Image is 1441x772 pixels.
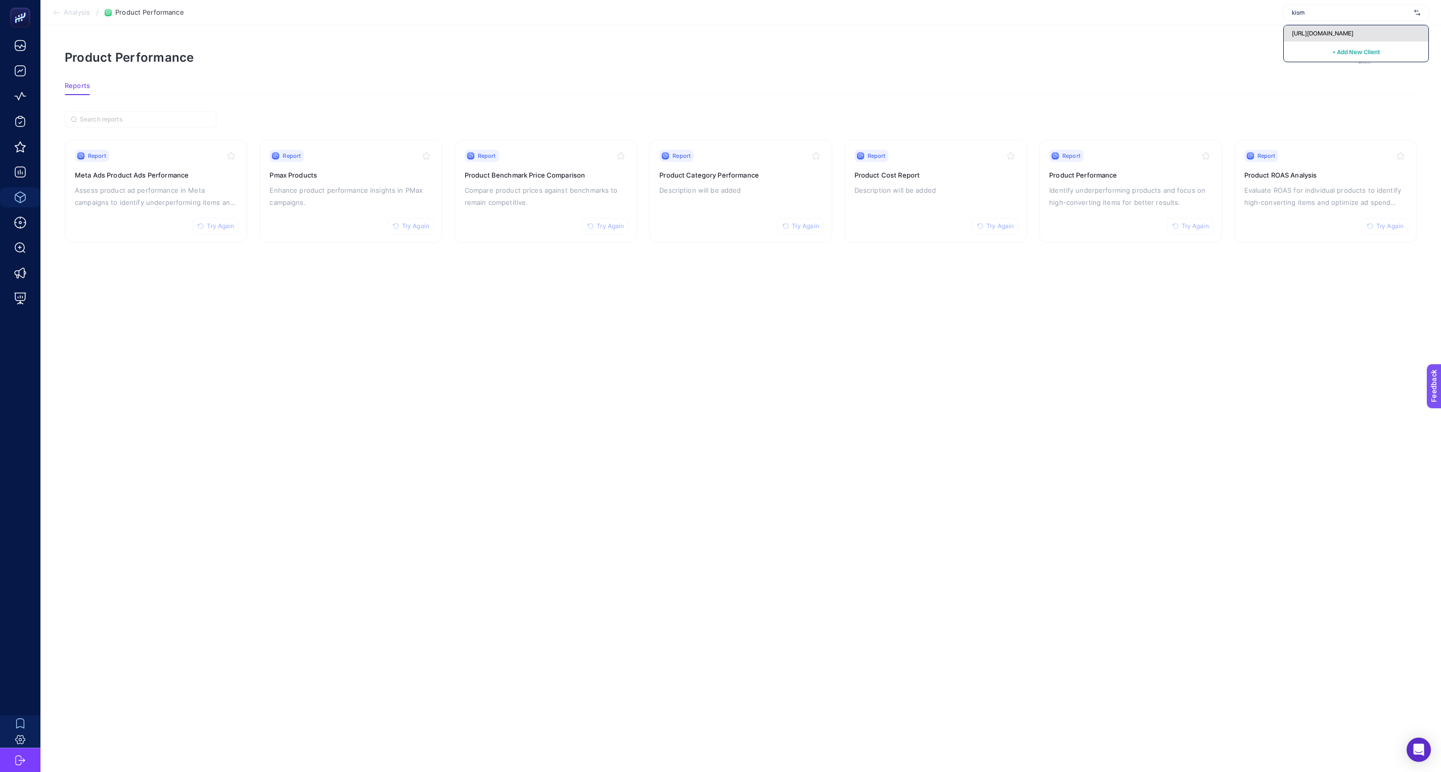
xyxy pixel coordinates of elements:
[672,152,691,160] span: Report
[6,3,38,11] span: Feedback
[582,218,628,234] button: Try Again
[1376,222,1404,230] span: Try Again
[1244,184,1407,208] p: Evaluate ROAS for individual products to identify high-converting items and optimize ad spend all...
[269,184,432,208] p: Enhance product performance insights in PMax campaigns.
[1039,140,1222,243] a: ReportTry AgainProduct PerformanceIdentify underperforming products and focus on high-converting ...
[844,140,1027,243] a: ReportTry AgainProduct Cost ReportDescription will be added
[1062,152,1080,160] span: Report
[478,152,496,160] span: Report
[207,222,234,230] span: Try Again
[1292,29,1354,37] span: [URL][DOMAIN_NAME]
[1332,48,1380,56] span: + Add New Client
[1332,46,1380,58] button: + Add New Client
[88,152,106,160] span: Report
[115,9,184,17] span: Product Performance
[854,184,1017,196] p: Description will be added
[64,9,90,17] span: Analysis
[192,218,239,234] button: Try Again
[1362,218,1408,234] button: Try Again
[1049,170,1211,180] h3: Product Performance
[65,140,247,243] a: ReportTry AgainMeta Ads Product Ads PerformanceAssess product ad performance in Meta campaigns to...
[75,170,237,180] h3: Meta Ads Product Ads Performance
[854,170,1017,180] h3: Product Cost Report
[1182,222,1209,230] span: Try Again
[402,222,429,230] span: Try Again
[1407,738,1431,762] div: Open Intercom Messenger
[65,50,194,65] h1: Product Performance
[659,184,822,196] p: Description will be added
[269,170,432,180] h3: Pmax Products
[65,82,90,90] span: Reports
[972,218,1018,234] button: Try Again
[455,140,637,243] a: ReportTry AgainProduct Benchmark Price ComparisonCompare product prices against benchmarks to rem...
[649,140,832,243] a: ReportTry AgainProduct Category PerformanceDescription will be added
[283,152,301,160] span: Report
[259,140,442,243] a: ReportTry AgainPmax ProductsEnhance product performance insights in PMax campaigns.
[1167,218,1213,234] button: Try Again
[1234,140,1417,243] a: ReportTry AgainProduct ROAS AnalysisEvaluate ROAS for individual products to identify high-conver...
[65,82,90,95] button: Reports
[465,184,627,208] p: Compare product prices against benchmarks to remain competitive.
[387,218,434,234] button: Try Again
[1292,9,1410,17] input: My Account
[1257,152,1276,160] span: Report
[96,8,99,16] span: /
[75,184,237,208] p: Assess product ad performance in Meta campaigns to identify underperforming items and potential p...
[792,222,819,230] span: Try Again
[1049,184,1211,208] p: Identify underperforming products and focus on high-converting items for better results.
[659,170,822,180] h3: Product Category Performance
[1414,8,1420,18] img: svg%3e
[777,218,824,234] button: Try Again
[80,116,210,123] input: Search
[868,152,886,160] span: Report
[1244,170,1407,180] h3: Product ROAS Analysis
[986,222,1014,230] span: Try Again
[597,222,624,230] span: Try Again
[465,170,627,180] h3: Product Benchmark Price Comparison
